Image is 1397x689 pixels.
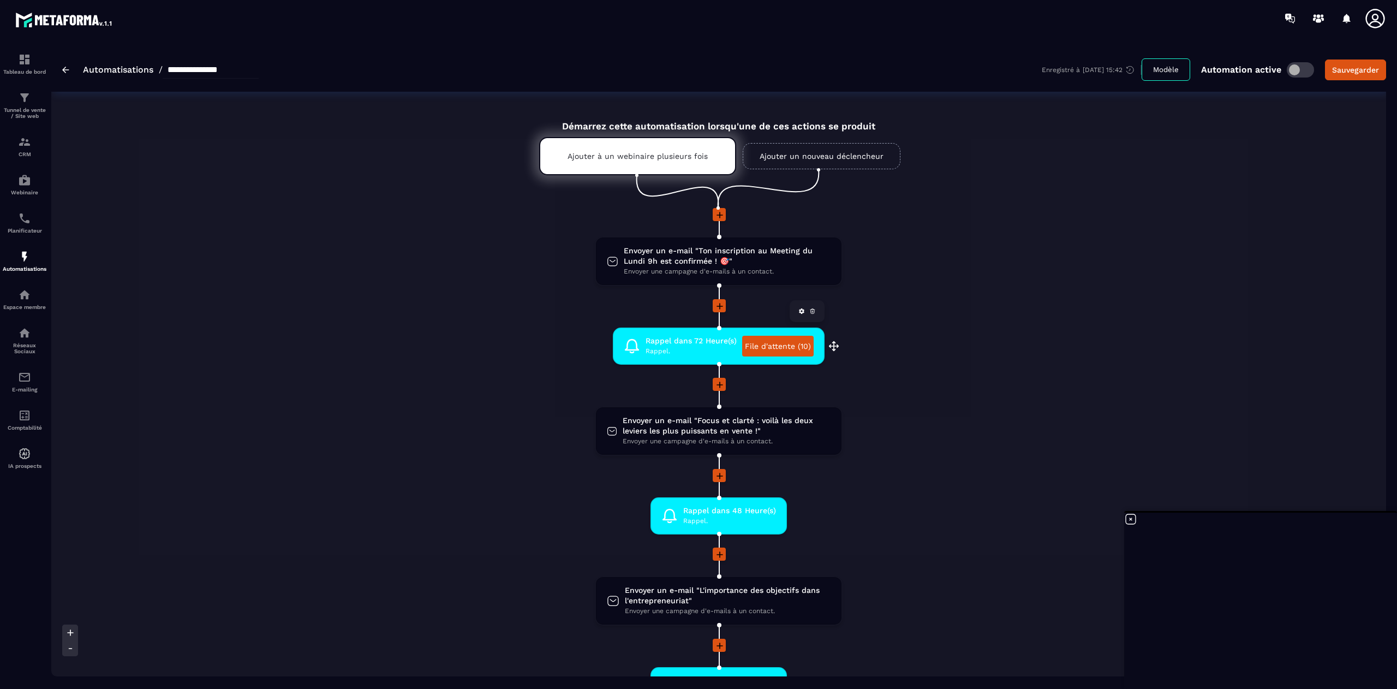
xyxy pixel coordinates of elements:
[3,463,46,469] p: IA prospects
[3,107,46,119] p: Tunnel de vente / Site web
[18,409,31,422] img: accountant
[1325,60,1386,80] button: Sauvegarder
[18,326,31,340] img: social-network
[624,266,831,277] span: Envoyer une campagne d'e-mails à un contact.
[624,246,831,266] span: Envoyer un e-mail "Ton inscription au Meeting du Lundi 9h est confirmée ! 🎯"
[1142,58,1190,81] button: Modèle
[15,10,114,29] img: logo
[512,108,926,132] div: Démarrez cette automatisation lorsqu'une de ces actions se produit
[3,151,46,157] p: CRM
[3,165,46,204] a: automationsautomationsWebinaire
[3,242,46,280] a: automationsautomationsAutomatisations
[18,135,31,149] img: formation
[3,304,46,310] p: Espace membre
[683,516,776,526] span: Rappel.
[683,506,776,516] span: Rappel dans 48 Heure(s)
[18,174,31,187] img: automations
[3,425,46,431] p: Comptabilité
[18,53,31,66] img: formation
[3,363,46,401] a: emailemailE-mailing
[83,64,153,75] a: Automatisations
[18,371,31,384] img: email
[623,415,831,436] span: Envoyer un e-mail "Focus et clarté : voilà les deux leviers les plus puissants en vente !"
[684,675,776,686] span: Rappel dans 24 Heure(s)
[3,204,46,242] a: schedulerschedulerPlanificateur
[159,64,163,75] span: /
[1083,66,1123,74] p: [DATE] 15:42
[18,288,31,301] img: automations
[3,318,46,363] a: social-networksocial-networkRéseaux Sociaux
[18,212,31,225] img: scheduler
[18,250,31,263] img: automations
[18,91,31,104] img: formation
[3,189,46,195] p: Webinaire
[1042,65,1142,75] div: Enregistré à
[625,585,831,606] span: Envoyer un e-mail "L'importance des objectifs dans l'entrepreneuriat"
[3,280,46,318] a: automationsautomationsEspace membre
[646,346,737,357] span: Rappel.
[3,342,46,354] p: Réseaux Sociaux
[62,67,69,73] img: arrow
[18,447,31,460] img: automations
[623,436,831,447] span: Envoyer une campagne d'e-mails à un contact.
[3,127,46,165] a: formationformationCRM
[743,143,900,169] a: Ajouter un nouveau déclencheur
[568,152,708,161] p: Ajouter à un webinaire plusieurs fois
[1332,64,1379,75] div: Sauvegarder
[3,228,46,234] p: Planificateur
[3,45,46,83] a: formationformationTableau de bord
[646,336,737,346] span: Rappel dans 72 Heure(s)
[3,266,46,272] p: Automatisations
[3,83,46,127] a: formationformationTunnel de vente / Site web
[1201,64,1281,75] p: Automation active
[3,69,46,75] p: Tableau de bord
[742,336,814,357] a: File d'attente (10)
[3,401,46,439] a: accountantaccountantComptabilité
[625,606,831,616] span: Envoyer une campagne d'e-mails à un contact.
[3,387,46,393] p: E-mailing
